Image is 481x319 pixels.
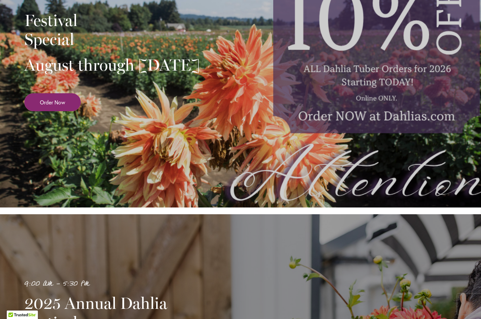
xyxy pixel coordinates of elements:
h2: Festival Special [24,11,200,49]
p: 9:00 AM - 5:30 PM [24,278,210,290]
h2: August through [DATE] [24,55,200,74]
a: Order Now [24,93,81,111]
span: Order Now [40,98,65,106]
